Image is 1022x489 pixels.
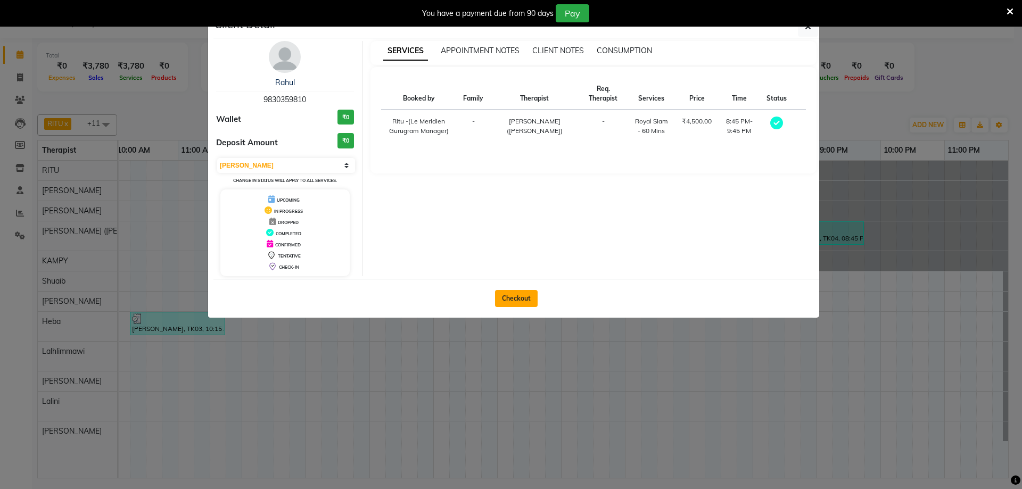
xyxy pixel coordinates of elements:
[633,117,670,136] div: Royal Siam - 60 Mins
[233,178,337,183] small: Change in status will apply to all services.
[495,290,538,307] button: Checkout
[274,209,303,214] span: IN PROGRESS
[275,78,295,87] a: Rahul
[263,95,306,104] span: 9830359810
[627,78,676,110] th: Services
[381,110,457,143] td: Ritu -(Le Meridien Gurugram Manager)
[490,78,580,110] th: Therapist
[337,110,354,125] h3: ₹0
[269,41,301,73] img: avatar
[277,197,300,203] span: UPCOMING
[718,110,760,143] td: 8:45 PM-9:45 PM
[278,253,301,259] span: TENTATIVE
[597,46,652,55] span: CONSUMPTION
[675,78,718,110] th: Price
[580,78,627,110] th: Req. Therapist
[556,4,589,22] button: Pay
[457,78,490,110] th: Family
[337,133,354,148] h3: ₹0
[760,78,793,110] th: Status
[682,117,712,126] div: ₹4,500.00
[216,137,278,149] span: Deposit Amount
[279,264,299,270] span: CHECK-IN
[507,117,563,135] span: [PERSON_NAME] ([PERSON_NAME])
[457,110,490,143] td: -
[532,46,584,55] span: CLIENT NOTES
[580,110,627,143] td: -
[422,8,554,19] div: You have a payment due from 90 days
[383,42,428,61] span: SERVICES
[278,220,299,225] span: DROPPED
[441,46,520,55] span: APPOINTMENT NOTES
[275,242,301,247] span: CONFIRMED
[216,113,241,126] span: Wallet
[381,78,457,110] th: Booked by
[718,78,760,110] th: Time
[276,231,301,236] span: COMPLETED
